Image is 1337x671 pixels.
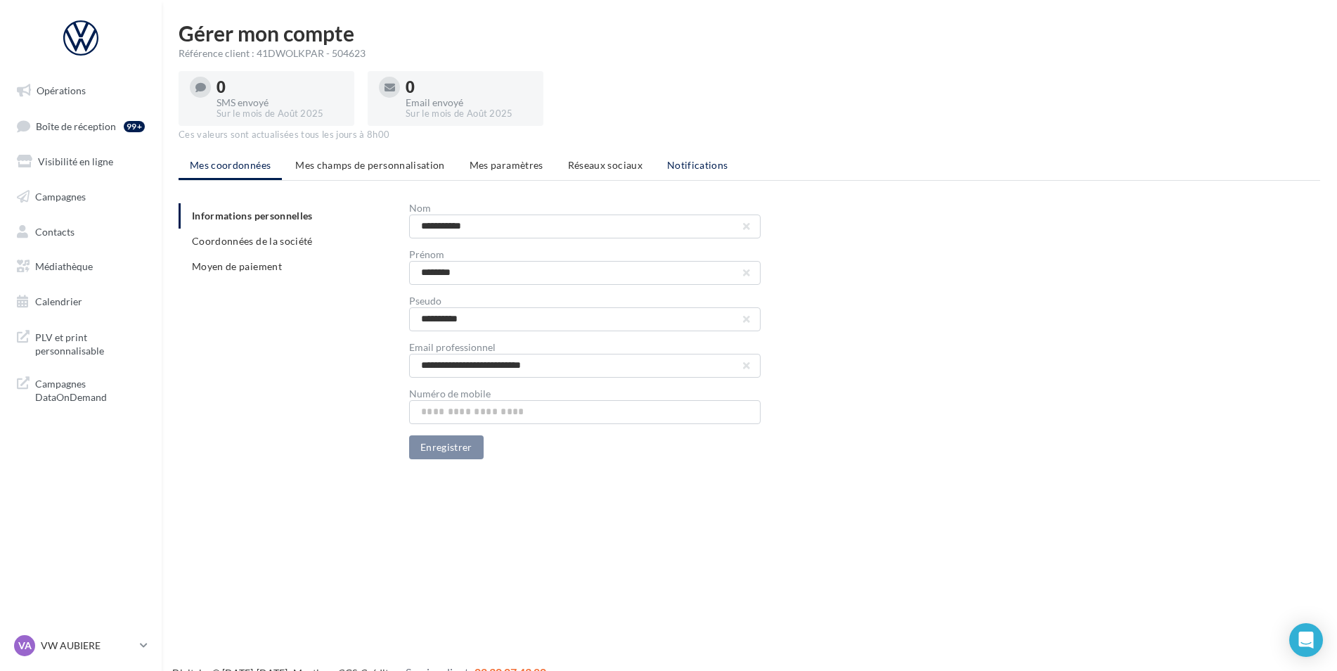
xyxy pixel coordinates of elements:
span: Boîte de réception [36,120,116,132]
div: Ces valeurs sont actualisées tous les jours à 8h00 [179,129,1320,141]
span: Opérations [37,84,86,96]
div: Nom [409,203,761,213]
a: Contacts [8,217,153,247]
div: SMS envoyé [217,98,343,108]
div: Pseudo [409,296,761,306]
div: Numéro de mobile [409,389,761,399]
div: Email envoyé [406,98,532,108]
span: Campagnes [35,191,86,203]
a: Calendrier [8,287,153,317]
span: VA [18,639,32,653]
span: Réseaux sociaux [568,159,642,171]
div: 99+ [124,121,145,132]
a: Campagnes DataOnDemand [8,369,153,410]
span: Mes paramètres [470,159,543,171]
div: Sur le mois de Août 2025 [406,108,532,120]
div: Sur le mois de Août 2025 [217,108,343,120]
button: Enregistrer [409,435,484,459]
a: VA VW AUBIERE [11,632,150,659]
span: Mes champs de personnalisation [295,159,445,171]
span: PLV et print personnalisable [35,328,145,358]
h1: Gérer mon compte [179,23,1320,44]
div: Référence client : 41DWOLKPAR - 504623 [179,46,1320,60]
a: Visibilité en ligne [8,147,153,177]
div: 0 [217,79,343,95]
span: Campagnes DataOnDemand [35,374,145,404]
p: VW AUBIERE [41,639,134,653]
a: Boîte de réception99+ [8,111,153,141]
a: PLV et print personnalisable [8,322,153,364]
a: Médiathèque [8,252,153,281]
div: Email professionnel [409,343,761,352]
div: 0 [406,79,532,95]
span: Médiathèque [35,260,93,272]
div: Open Intercom Messenger [1289,623,1323,657]
span: Coordonnées de la société [192,235,313,247]
span: Calendrier [35,295,82,307]
div: Prénom [409,250,761,260]
span: Moyen de paiement [192,260,282,272]
a: Opérations [8,76,153,106]
a: Campagnes [8,182,153,212]
span: Contacts [35,225,75,237]
span: Notifications [667,159,728,171]
span: Visibilité en ligne [38,155,113,167]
